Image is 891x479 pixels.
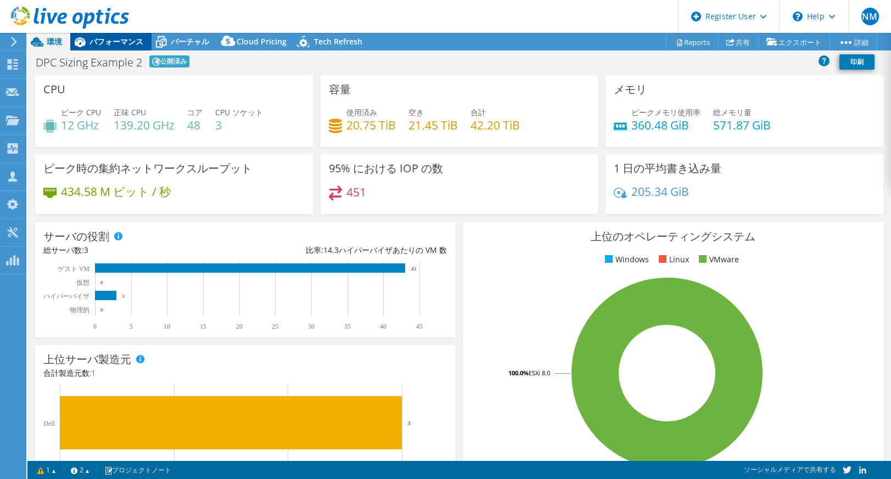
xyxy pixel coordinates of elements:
a: プロジェクトノート [97,463,179,477]
h4: 434.58 M ビット / 秒 [61,185,171,198]
a: エクスポート [758,33,830,50]
text: 3 [407,420,411,426]
span: パフォーマンス [89,36,143,47]
text: 0 [100,280,103,285]
text: 25 [272,323,278,330]
text: 仮想 [76,279,89,286]
a: 共有 [718,33,759,50]
span: Tech Refresh [314,36,362,47]
h4: 21.45 TiB [408,119,458,131]
text: 40 [380,323,386,330]
a: 詳細 [830,33,877,50]
text: 0 [100,307,103,313]
text: ハイパーバイザ [43,292,89,300]
h4: 3 [215,119,263,131]
tspan: 100.0% [508,369,529,377]
text: 5 [130,323,133,330]
h3: サーバの役割 [43,230,109,243]
h3: 95% における IOP の数 [329,162,443,174]
span: 使用済み [346,107,377,117]
h3: 1 日の平均書き込み量 [614,162,721,174]
h3: CPU [43,83,65,95]
h4: 360.48 GiB [631,119,701,131]
text: ゲスト VM [58,265,90,273]
span: ソーシャルメディアで共有する [744,465,836,474]
span: 3 [84,245,88,255]
text: 20 [236,323,243,330]
li: Windows [602,253,649,266]
div: 比率: ハイパーバイザあたりの VM 数 [245,244,447,256]
a: 1 [30,463,64,477]
span: Cloud Pricing [237,36,287,47]
span: NM [861,8,879,25]
text: 3 [122,294,125,299]
h1: DPC Sizing Example 2 [36,57,142,68]
text: 30 [308,323,315,330]
h3: ピーク時の集約ネットワークスループット [43,162,252,174]
h4: 48 [187,119,203,131]
h4: 合計製造元数: [43,367,447,379]
li: VMware [696,253,739,266]
text: 45 [416,323,423,330]
span: 1 [91,368,96,378]
h4: 139.20 GHz [114,119,175,131]
span: バーチャル [171,36,209,47]
h4: 12 GHz [61,119,101,131]
span: コア [187,107,203,117]
text: 0 [93,323,97,330]
div: 総サーバ数: [43,244,245,256]
h4: 205.34 GiB [631,185,689,198]
li: Linux [656,253,689,266]
h4: 571.87 GiB [713,119,771,131]
text: 物理的 [70,306,89,314]
span: 総メモリ量 [713,107,752,117]
a: 2 [63,463,97,477]
span: ピークメモリ使用率 [631,107,701,117]
span: 環境 [47,36,62,47]
a: Reports [666,33,719,50]
text: Dell [43,420,55,427]
h4: 42.20 TiB [470,119,520,131]
span: 公開済み [149,55,189,67]
h4: 451 [346,186,366,198]
span: 合計 [470,107,486,117]
tspan: ESXi 8.0 [529,369,550,377]
span: 正味 CPU [114,107,146,117]
a: 印刷 [839,54,875,70]
h3: 容量 [329,83,351,95]
span: 14.3 [323,245,339,255]
text: 43 [411,266,417,272]
svg: \n [793,12,803,21]
h3: 上位サーバ製造元 [43,353,131,365]
span: ピーク CPU [61,107,101,117]
text: 15 [200,323,206,330]
h4: 20.75 TiB [346,119,396,131]
text: 35 [344,323,351,330]
h3: 上位のオペレーティングシステム [471,230,875,243]
span: 空き [408,107,424,117]
text: 10 [164,323,170,330]
h3: メモリ [614,83,647,95]
span: CPU ソケット [215,107,263,117]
